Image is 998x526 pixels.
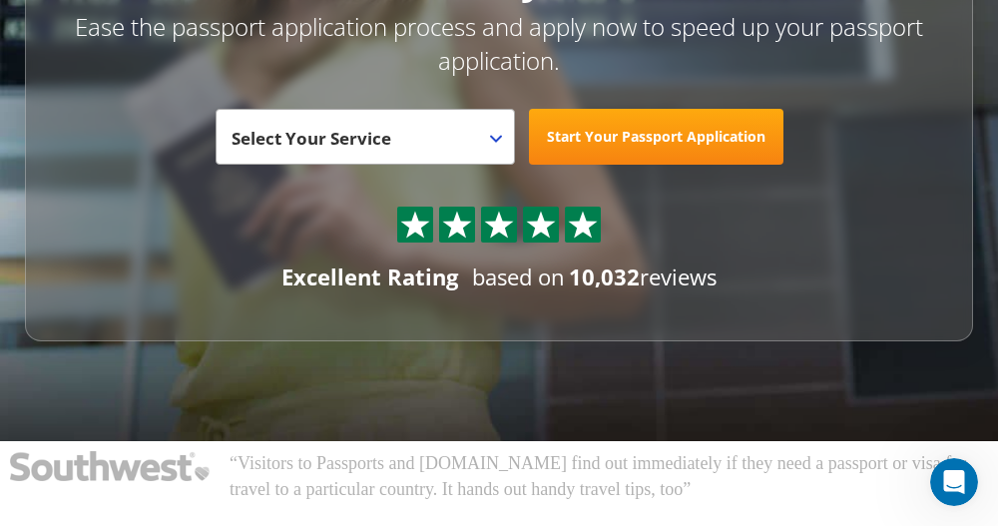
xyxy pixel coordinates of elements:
span: based on [472,262,565,291]
span: Select Your Service [232,117,494,173]
div: Excellent Rating [281,262,458,292]
span: Select Your Service [232,127,391,150]
p: Ease the passport application process and apply now to speed up your passport application. [70,10,928,79]
img: Sprite St [442,210,472,240]
iframe: Intercom live chat [930,458,978,506]
span: reviews [569,262,717,291]
p: “Visitors to Passports and [DOMAIN_NAME] find out immediately if they need a passport or visa for... [230,451,988,502]
img: Sprite St [484,210,514,240]
img: Sprite St [400,210,430,240]
span: Select Your Service [216,109,515,165]
strong: 10,032 [569,262,640,291]
img: Sprite St [526,210,556,240]
img: Sprite St [568,210,598,240]
a: Start Your Passport Application [529,109,783,165]
img: Southwest [10,451,210,481]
